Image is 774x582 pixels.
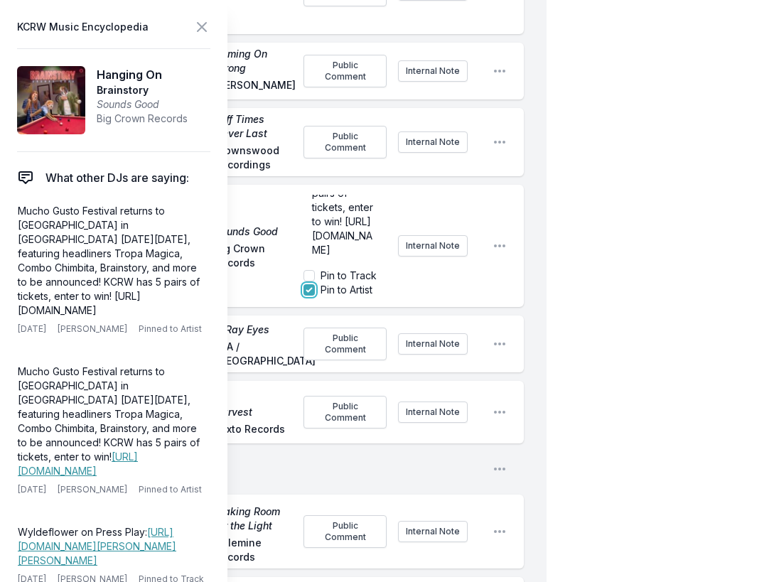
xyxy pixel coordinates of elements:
[18,526,176,566] a: [URL][DOMAIN_NAME][PERSON_NAME][PERSON_NAME]
[139,484,202,495] span: Pinned to Artist
[398,333,468,355] button: Internal Note
[321,269,377,283] label: Pin to Track
[215,242,293,270] span: Big Crown Records
[493,135,507,149] button: Open playlist item options
[58,484,127,495] span: [PERSON_NAME]
[215,47,293,75] span: Coming On Strong
[215,225,293,239] span: Sounds Good
[18,323,46,335] span: [DATE]
[97,83,188,97] span: Brainstory
[18,525,204,568] p: Wyldeflower on Press Play:
[215,536,293,564] span: Colemine Records
[18,204,204,318] p: Mucho Gusto Festival returns to [GEOGRAPHIC_DATA] in [GEOGRAPHIC_DATA] [DATE][DATE], featuring he...
[493,64,507,78] button: Open playlist item options
[215,323,293,337] span: X-Ray Eyes
[398,235,468,257] button: Internal Note
[493,337,507,351] button: Open playlist item options
[493,239,507,253] button: Open playlist item options
[303,396,387,429] button: Public Comment
[17,66,85,134] img: Sounds Good
[321,283,372,297] label: Pin to Artist
[493,462,507,476] button: Open playlist item options
[58,323,127,335] span: [PERSON_NAME]
[97,97,188,112] span: Sounds Good
[303,126,387,158] button: Public Comment
[303,55,387,87] button: Public Comment
[493,405,507,419] button: Open playlist item options
[17,17,149,37] span: KCRW Music Encyclopedia
[97,112,188,126] span: Big Crown Records
[215,340,293,368] span: DFA / [GEOGRAPHIC_DATA]
[215,405,293,419] span: Harvest
[215,112,293,141] span: Tuff Times Never Last
[215,422,293,439] span: Mixto Records
[493,524,507,539] button: Open playlist item options
[303,328,387,360] button: Public Comment
[45,169,189,186] span: What other DJs are saying:
[18,484,46,495] span: [DATE]
[215,78,293,95] span: [PERSON_NAME]
[18,365,204,478] p: Mucho Gusto Festival returns to [GEOGRAPHIC_DATA] in [GEOGRAPHIC_DATA] [DATE][DATE], featuring he...
[215,505,293,533] span: Making Room for the Light
[398,131,468,153] button: Internal Note
[303,515,387,548] button: Public Comment
[398,402,468,423] button: Internal Note
[398,521,468,542] button: Internal Note
[125,460,481,478] span: Break
[139,323,202,335] span: Pinned to Artist
[215,144,293,172] span: Brownswood Recordings
[398,60,468,82] button: Internal Note
[97,66,188,83] span: Hanging On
